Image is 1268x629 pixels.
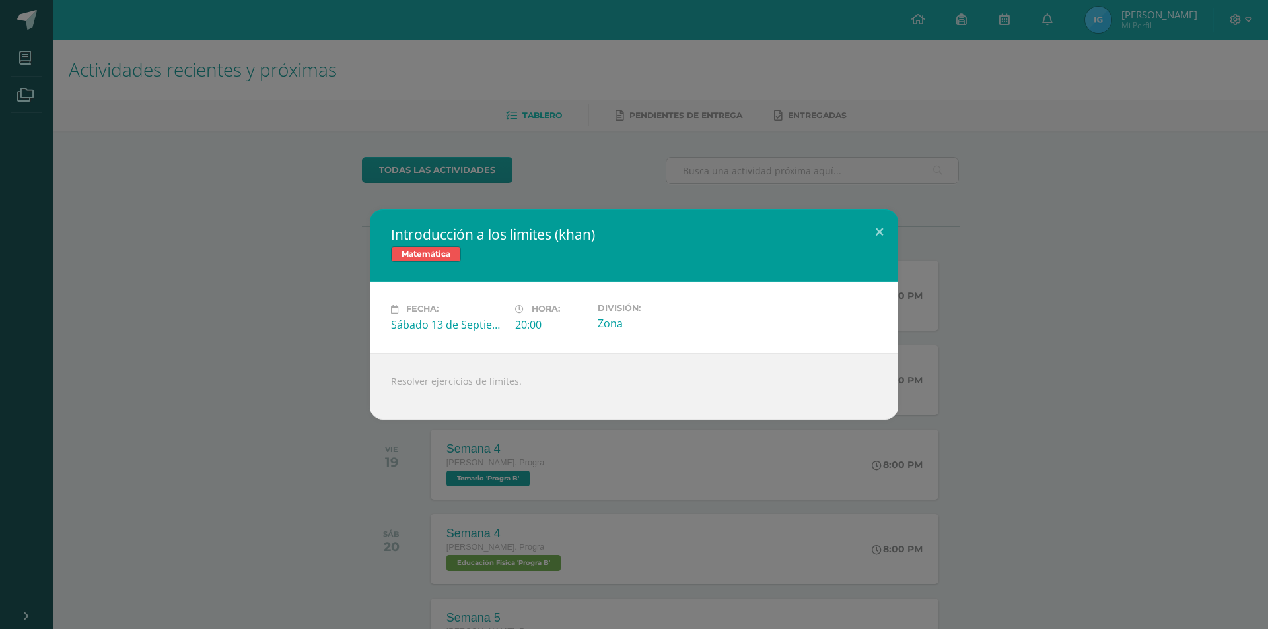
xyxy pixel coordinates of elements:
[861,209,898,254] button: Close (Esc)
[391,246,461,262] span: Matemática
[391,225,877,244] h2: Introducción a los limites (khan)
[515,317,587,332] div: 20:00
[370,353,898,420] div: Resolver ejercicios de límites.
[598,316,711,331] div: Zona
[532,304,560,314] span: Hora:
[406,304,439,314] span: Fecha:
[598,303,711,313] label: División:
[391,317,505,332] div: Sábado 13 de Septiembre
